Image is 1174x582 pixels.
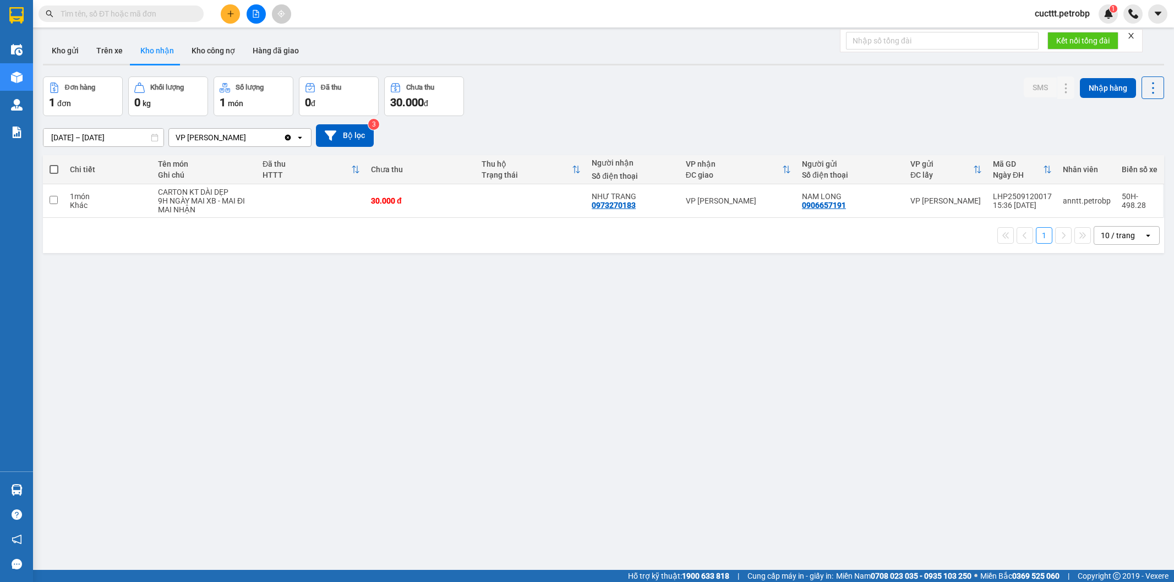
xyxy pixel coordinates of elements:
[252,10,260,18] span: file-add
[88,37,132,64] button: Trên xe
[150,84,184,91] div: Khối lượng
[592,201,636,210] div: 0973270183
[12,534,22,545] span: notification
[183,37,244,64] button: Kho công nợ
[682,572,729,580] strong: 1900 633 818
[236,84,264,91] div: Số lượng
[1080,78,1136,98] button: Nhập hàng
[228,99,243,108] span: món
[993,201,1052,210] div: 15:36 [DATE]
[158,171,252,179] div: Ghi chú
[277,10,285,18] span: aim
[283,133,292,142] svg: Clear value
[221,4,240,24] button: plus
[871,572,971,580] strong: 0708 023 035 - 0935 103 250
[974,574,978,578] span: ⚪️
[9,7,24,24] img: logo-vxr
[406,84,434,91] div: Chưa thu
[802,201,846,210] div: 0906657191
[134,96,140,109] span: 0
[680,155,796,184] th: Toggle SortBy
[12,559,22,569] span: message
[482,171,572,179] div: Trạng thái
[11,72,23,83] img: warehouse-icon
[476,155,587,184] th: Toggle SortBy
[1148,4,1167,24] button: caret-down
[70,192,147,201] div: 1 món
[390,96,424,109] span: 30.000
[802,192,899,201] div: NAM LONG
[1063,196,1111,205] div: anntt.petrobp
[910,196,982,205] div: VP [PERSON_NAME]
[57,99,71,108] span: đơn
[910,171,973,179] div: ĐC lấy
[1122,192,1157,210] div: 50H-498.28
[802,171,899,179] div: Số điện thoại
[384,76,464,116] button: Chưa thu30.000đ
[227,10,234,18] span: plus
[1068,570,1069,582] span: |
[61,8,190,20] input: Tìm tên, số ĐT hoặc mã đơn
[1063,165,1111,174] div: Nhân viên
[70,201,147,210] div: Khác
[247,132,248,143] input: Selected VP Đức Liễu.
[686,196,791,205] div: VP [PERSON_NAME]
[1153,9,1163,19] span: caret-down
[220,96,226,109] span: 1
[738,570,739,582] span: |
[987,155,1057,184] th: Toggle SortBy
[311,99,315,108] span: đ
[836,570,971,582] span: Miền Nam
[1104,9,1113,19] img: icon-new-feature
[46,10,53,18] span: search
[299,76,379,116] button: Đã thu0đ
[158,196,252,214] div: 9H NGÀY MAI XB - MAI ĐI MAI NHẬN
[11,484,23,496] img: warehouse-icon
[1024,78,1057,97] button: SMS
[1036,227,1052,244] button: 1
[158,160,252,168] div: Tên món
[321,84,341,91] div: Đã thu
[802,160,899,168] div: Người gửi
[316,124,374,147] button: Bộ lọc
[993,160,1043,168] div: Mã GD
[628,570,729,582] span: Hỗ trợ kỹ thuật:
[43,76,123,116] button: Đơn hàng1đơn
[980,570,1060,582] span: Miền Bắc
[1144,231,1153,240] svg: open
[371,196,471,205] div: 30.000 đ
[1012,572,1060,580] strong: 0369 525 060
[747,570,833,582] span: Cung cấp máy in - giấy in:
[12,509,22,520] span: question-circle
[482,160,572,168] div: Thu hộ
[305,96,311,109] span: 0
[11,99,23,111] img: warehouse-icon
[993,171,1043,179] div: Ngày ĐH
[1110,5,1117,13] sup: 1
[1111,5,1115,13] span: 1
[43,37,88,64] button: Kho gửi
[1122,165,1157,174] div: Biển số xe
[424,99,428,108] span: đ
[70,165,147,174] div: Chi tiết
[263,160,351,168] div: Đã thu
[158,188,252,196] div: CARTON KT DÀI DẸP
[128,76,208,116] button: Khối lượng0kg
[296,133,304,142] svg: open
[371,165,471,174] div: Chưa thu
[43,129,163,146] input: Select a date range.
[910,160,973,168] div: VP gửi
[686,171,782,179] div: ĐC giao
[247,4,266,24] button: file-add
[1026,7,1099,20] span: cucttt.petrobp
[1128,9,1138,19] img: phone-icon
[1101,230,1135,241] div: 10 / trang
[244,37,308,64] button: Hàng đã giao
[49,96,55,109] span: 1
[1056,35,1110,47] span: Kết nối tổng đài
[846,32,1039,50] input: Nhập số tổng đài
[1047,32,1118,50] button: Kết nối tổng đài
[993,192,1052,201] div: LHP2509120017
[11,127,23,138] img: solution-icon
[905,155,987,184] th: Toggle SortBy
